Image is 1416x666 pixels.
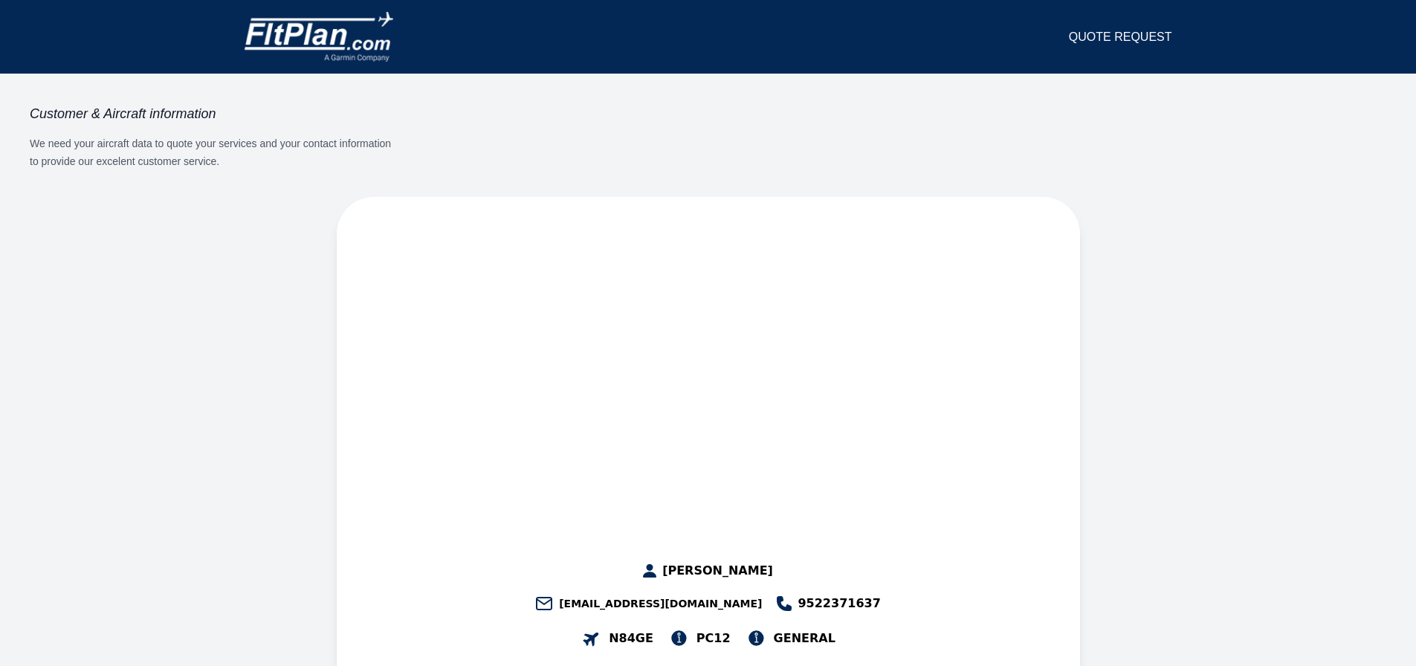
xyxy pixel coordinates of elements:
[609,630,653,647] span: N84GE
[696,630,731,647] span: PC12
[30,138,391,167] span: We need your aircraft data to quote your services and your contact information to provide our exc...
[798,595,880,612] span: 9522371637
[245,12,393,62] img: logo
[30,105,401,123] h3: Customer & Aircraft information
[774,630,835,647] span: GENERAL
[662,562,773,580] span: [PERSON_NAME]
[1069,28,1172,46] a: QUOTE REQUEST
[559,596,762,611] span: [EMAIL_ADDRESS][DOMAIN_NAME]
